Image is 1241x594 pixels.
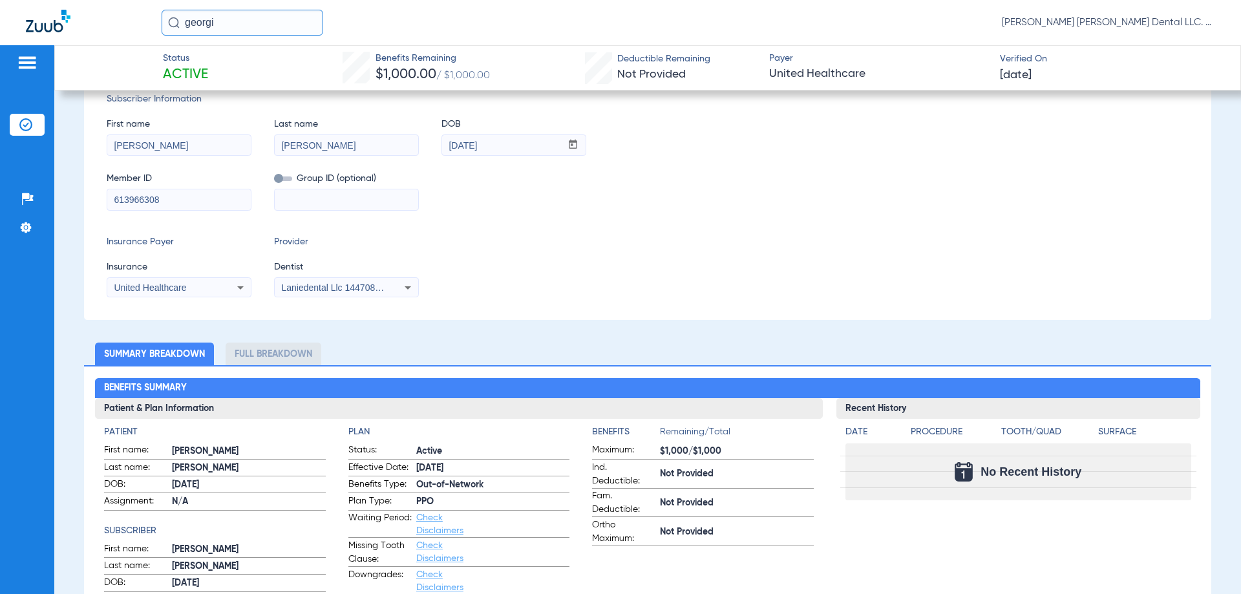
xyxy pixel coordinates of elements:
span: DOB: [104,478,167,493]
span: Not Provided [660,525,813,539]
span: Benefits Type: [348,478,412,493]
span: Remaining/Total [660,425,813,443]
span: Assignment: [104,494,167,510]
span: United Healthcare [769,66,989,82]
a: Check Disclaimers [416,513,463,535]
app-breakdown-title: Surface [1098,425,1191,443]
h4: Tooth/Quad [1001,425,1094,439]
span: Payer [769,52,989,65]
app-breakdown-title: Procedure [911,425,997,443]
h4: Date [845,425,900,439]
span: Verified On [1000,52,1220,66]
span: No Recent History [981,465,1081,478]
span: Last name [274,118,419,131]
span: Insurance Payer [107,235,251,249]
a: Check Disclaimers [416,570,463,592]
span: Benefits Remaining [376,52,490,65]
h3: Patient & Plan Information [95,398,822,419]
span: Maximum: [592,443,655,459]
h4: Surface [1098,425,1191,439]
span: First name: [104,443,167,459]
span: Missing Tooth Clause: [348,539,412,566]
span: Status: [348,443,412,459]
span: [PERSON_NAME] [172,560,325,573]
img: hamburger-icon [17,55,37,70]
span: [PERSON_NAME] [172,461,325,475]
a: Check Disclaimers [416,541,463,563]
span: Not Provided [617,69,686,80]
h4: Plan [348,425,569,439]
span: Ortho Maximum: [592,518,655,546]
span: Downgrades: [348,568,412,594]
span: Ind. Deductible: [592,461,655,488]
span: United Healthcare [114,282,186,293]
span: [PERSON_NAME] [172,543,325,557]
img: Search Icon [168,17,180,28]
span: Active [163,66,208,84]
span: [PERSON_NAME] [PERSON_NAME] Dental LLC. DBA Ahwatukee Dentistry [1002,16,1215,29]
span: Member ID [107,172,251,186]
h4: Subscriber [104,524,325,538]
span: [DATE] [1000,67,1032,83]
span: Status [163,52,208,65]
span: Laniedental Llc 1447085758 [281,282,395,293]
h2: Benefits Summary [95,378,1200,399]
span: Last name: [104,461,167,476]
h3: Recent History [836,398,1200,419]
span: PPO [416,495,569,509]
span: Active [416,445,569,458]
li: Full Breakdown [226,343,321,365]
span: First name [107,118,251,131]
button: Open calendar [560,135,586,156]
app-breakdown-title: Date [845,425,900,443]
span: Insurance [107,260,251,274]
span: [DATE] [172,577,325,590]
span: $1,000/$1,000 [660,445,813,458]
span: Provider [274,235,419,249]
span: Out-of-Network [416,478,569,492]
li: Summary Breakdown [95,343,214,365]
span: Deductible Remaining [617,52,710,66]
h4: Patient [104,425,325,439]
app-breakdown-title: Benefits [592,425,660,443]
img: Zuub Logo [26,10,70,32]
span: N/A [172,495,325,509]
h4: Procedure [911,425,997,439]
span: DOB: [104,576,167,591]
span: Dentist [274,260,419,274]
span: [DATE] [172,478,325,492]
span: First name: [104,542,167,558]
span: / $1,000.00 [436,70,490,81]
iframe: Chat Widget [1176,532,1241,594]
span: Fam. Deductible: [592,489,655,516]
img: Calendar [955,462,973,482]
span: [PERSON_NAME] [172,445,325,458]
span: Not Provided [660,467,813,481]
span: DOB [441,118,586,131]
span: Not Provided [660,496,813,510]
span: Effective Date: [348,461,412,476]
span: Waiting Period: [348,511,412,537]
span: [DATE] [416,461,569,475]
span: Last name: [104,559,167,575]
span: Group ID (optional) [274,172,419,186]
span: Subscriber Information [107,92,1189,106]
h4: Benefits [592,425,660,439]
span: $1,000.00 [376,68,436,81]
app-breakdown-title: Tooth/Quad [1001,425,1094,443]
span: Plan Type: [348,494,412,510]
input: Search for patients [162,10,323,36]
